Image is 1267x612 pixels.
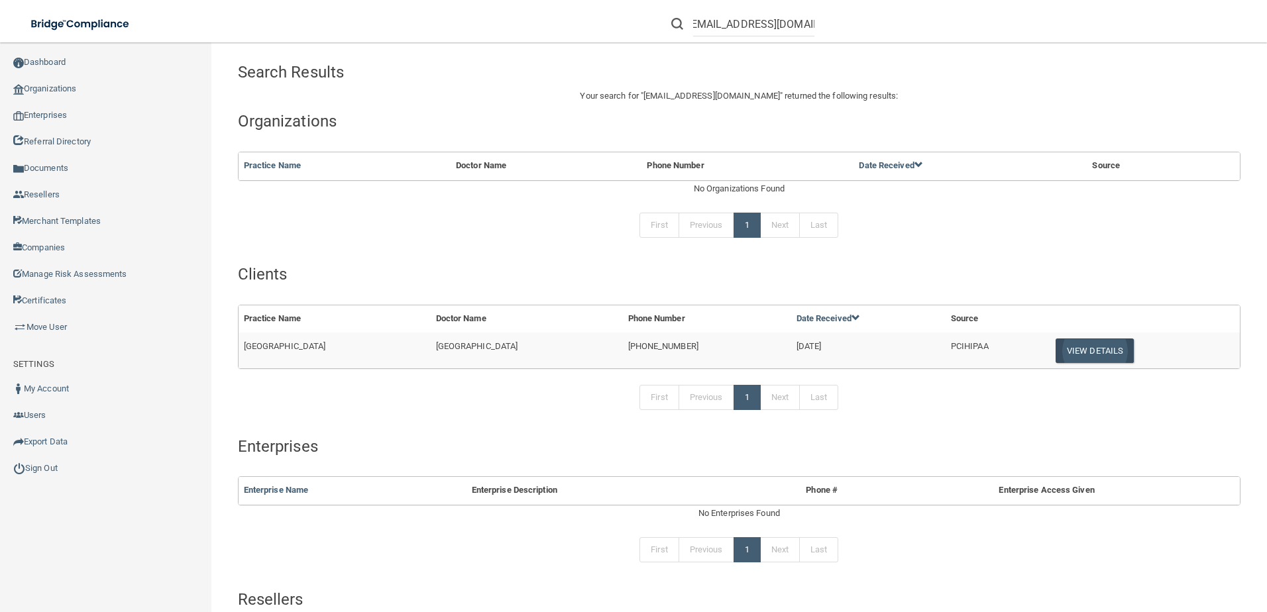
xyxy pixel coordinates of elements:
[238,505,1240,521] div: No Enterprises Found
[643,91,780,101] span: [EMAIL_ADDRESS][DOMAIN_NAME]
[238,88,1240,104] p: Your search for " " returned the following results:
[641,152,854,179] th: Phone Number
[238,438,1240,455] h4: Enterprises
[693,12,814,36] input: Search
[20,11,142,38] img: bridge_compliance_login_screen.278c3ca4.svg
[799,537,838,562] a: Last
[13,321,27,334] img: briefcase.64adab9b.png
[734,537,761,562] a: 1
[244,485,309,495] a: Enterprise Name
[799,213,838,238] a: Last
[238,266,1240,283] h4: Clients
[799,385,838,410] a: Last
[13,58,24,68] img: ic_dashboard_dark.d01f4a41.png
[436,341,518,351] span: [GEOGRAPHIC_DATA]
[1087,152,1206,179] th: Source
[13,383,24,394] img: ic_user_dark.df1a06c3.png
[946,305,1046,332] th: Source
[760,537,800,562] a: Next
[679,213,734,238] a: Previous
[13,164,24,174] img: icon-documents.8dae5593.png
[734,385,761,410] a: 1
[639,385,679,410] a: First
[239,305,431,332] th: Practice Name
[679,537,734,562] a: Previous
[760,385,800,410] a: Next
[758,477,886,504] th: Phone #
[13,410,24,421] img: icon-users.e205127d.png
[431,305,623,332] th: Doctor Name
[671,18,683,30] img: ic-search.3b580494.png
[13,436,24,447] img: icon-export.b9366987.png
[797,341,822,351] span: [DATE]
[679,385,734,410] a: Previous
[467,477,758,504] th: Enterprise Description
[1056,338,1134,363] button: View Details
[13,84,24,95] img: organization-icon.f8decf85.png
[13,356,54,372] label: SETTINGS
[238,64,644,81] h4: Search Results
[859,160,922,170] a: Date Received
[760,213,800,238] a: Next
[623,305,791,332] th: Phone Number
[244,341,326,351] span: [GEOGRAPHIC_DATA]
[238,181,1240,197] div: No Organizations Found
[886,477,1208,504] th: Enterprise Access Given
[13,189,24,200] img: ic_reseller.de258add.png
[238,113,1240,130] h4: Organizations
[13,462,25,474] img: ic_power_dark.7ecde6b1.png
[244,160,301,170] a: Practice Name
[451,152,641,179] th: Doctor Name
[734,213,761,238] a: 1
[951,341,989,351] span: PCIHIPAA
[238,591,1240,608] h4: Resellers
[13,111,24,121] img: enterprise.0d942306.png
[628,341,698,351] span: [PHONE_NUMBER]
[639,537,679,562] a: First
[797,313,860,323] a: Date Received
[639,213,679,238] a: First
